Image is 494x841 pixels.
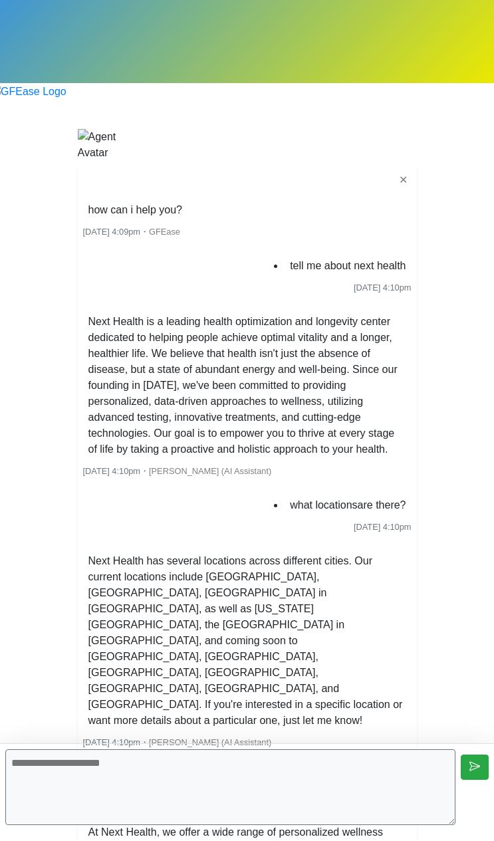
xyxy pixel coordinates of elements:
li: tell me about next health [285,255,411,277]
li: Next Health has several locations across different cities. Our current locations include [GEOGRAP... [83,550,412,731]
span: [DATE] 4:10pm [354,522,412,532]
span: [DATE] 4:10pm [83,466,141,476]
span: [PERSON_NAME] (AI Assistant) [149,737,271,747]
span: [PERSON_NAME] (AI Assistant) [149,466,271,476]
small: ・ [83,466,272,476]
li: what locationsare there? [285,495,411,516]
li: Next Health is a leading health optimization and longevity center dedicated to helping people ach... [83,311,412,460]
img: Agent Avatar [78,129,118,161]
span: [DATE] 4:10pm [354,283,412,293]
small: ・ [83,227,180,237]
span: [DATE] 4:10pm [83,737,141,747]
span: GFEase [149,227,180,237]
li: how can i help you? [83,199,187,221]
span: [DATE] 4:09pm [83,227,141,237]
small: ・ [83,737,272,747]
button: ✕ [395,172,412,189]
